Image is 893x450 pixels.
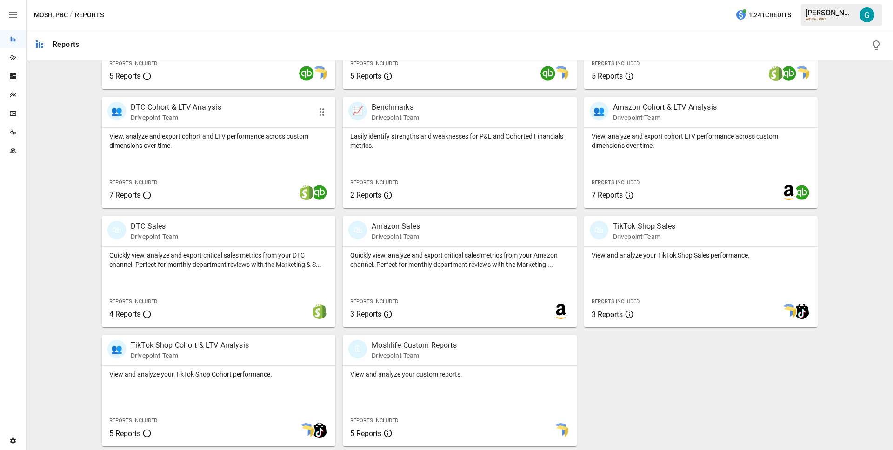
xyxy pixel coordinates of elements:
p: Drivepoint Team [613,232,676,241]
img: smart model [299,423,314,438]
p: View and analyze your TikTok Shop Cohort performance. [109,370,328,379]
span: Reports Included [109,298,157,304]
img: smart model [781,304,796,319]
img: quickbooks [794,185,809,200]
span: Reports Included [350,298,398,304]
span: Reports Included [109,417,157,424]
div: 🛍 [348,221,367,239]
span: Reports Included [350,417,398,424]
span: 4 Reports [109,310,140,318]
p: Easily identify strengths and weaknesses for P&L and Cohorted Financials metrics. [350,132,569,150]
span: Reports Included [350,179,398,185]
span: 3 Reports [350,310,381,318]
p: TikTok Shop Sales [613,221,676,232]
p: Drivepoint Team [131,351,249,360]
span: Reports Included [109,179,157,185]
div: Reports [53,40,79,49]
p: Drivepoint Team [613,113,717,122]
p: Benchmarks [372,102,419,113]
p: Drivepoint Team [131,232,178,241]
span: 5 Reports [592,72,623,80]
img: tiktok [312,423,327,438]
p: Amazon Cohort & LTV Analysis [613,102,717,113]
button: MOSH, PBC [34,9,68,21]
div: 📈 [348,102,367,120]
div: 🛍 [107,221,126,239]
p: Quickly view, analyze and export critical sales metrics from your DTC channel. Perfect for monthl... [109,251,328,269]
div: MOSH, PBC [806,17,854,21]
p: Quickly view, analyze and export critical sales metrics from your Amazon channel. Perfect for mon... [350,251,569,269]
img: shopify [299,185,314,200]
img: smart model [553,423,568,438]
span: 2 Reports [350,191,381,199]
span: Reports Included [109,60,157,66]
p: TikTok Shop Cohort & LTV Analysis [131,340,249,351]
p: Moshlife Custom Reports [372,340,456,351]
p: Amazon Sales [372,221,420,232]
img: smart model [553,66,568,81]
img: amazon [781,185,796,200]
span: 7 Reports [109,191,140,199]
p: DTC Sales [131,221,178,232]
span: 1,241 Credits [749,9,791,21]
img: tiktok [794,304,809,319]
img: shopify [312,304,327,319]
img: amazon [553,304,568,319]
p: View and analyze your custom reports. [350,370,569,379]
p: Drivepoint Team [372,351,456,360]
span: Reports Included [592,60,640,66]
img: shopify [768,66,783,81]
img: Gavin Acres [860,7,874,22]
p: View, analyze and export cohort LTV performance across custom dimensions over time. [592,132,810,150]
span: Reports Included [592,179,640,185]
img: smart model [312,66,327,81]
p: Drivepoint Team [131,113,221,122]
span: 7 Reports [592,191,623,199]
p: DTC Cohort & LTV Analysis [131,102,221,113]
div: 👥 [107,340,126,358]
img: quickbooks [299,66,314,81]
p: Drivepoint Team [372,232,420,241]
div: / [70,9,73,21]
img: quickbooks [781,66,796,81]
p: Drivepoint Team [372,113,419,122]
span: 5 Reports [350,72,381,80]
span: 5 Reports [109,429,140,438]
button: 1,241Credits [732,7,795,24]
div: 🗓 [348,340,367,358]
div: [PERSON_NAME] [806,8,854,17]
span: 5 Reports [109,72,140,80]
p: View and analyze your TikTok Shop Sales performance. [592,251,810,260]
div: 👥 [590,102,608,120]
p: View, analyze and export cohort and LTV performance across custom dimensions over time. [109,132,328,150]
img: quickbooks [540,66,555,81]
span: 3 Reports [592,310,623,319]
span: Reports Included [592,298,640,304]
div: 👥 [107,102,126,120]
img: smart model [794,66,809,81]
img: quickbooks [312,185,327,200]
div: 🛍 [590,221,608,239]
span: 5 Reports [350,429,381,438]
button: Gavin Acres [854,2,880,28]
span: Reports Included [350,60,398,66]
